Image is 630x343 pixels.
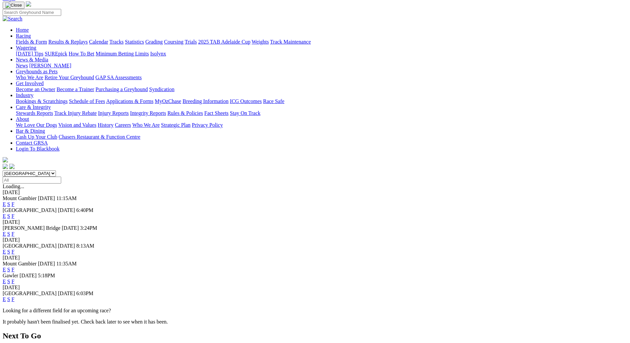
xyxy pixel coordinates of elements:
[263,98,284,104] a: Race Safe
[7,249,10,255] a: S
[132,122,160,128] a: Who We Are
[12,201,15,207] a: F
[48,39,88,45] a: Results & Replays
[3,207,57,213] span: [GEOGRAPHIC_DATA]
[20,273,37,278] span: [DATE]
[3,285,627,291] div: [DATE]
[16,63,28,68] a: News
[16,63,627,69] div: News & Media
[204,110,229,116] a: Fact Sheets
[115,122,131,128] a: Careers
[16,86,627,92] div: Get Involved
[58,291,75,296] span: [DATE]
[16,110,627,116] div: Care & Integrity
[16,110,53,116] a: Stewards Reports
[76,243,94,249] span: 8:13AM
[230,110,260,116] a: Stay On Track
[16,122,57,128] a: We Love Our Dogs
[5,3,22,8] img: Close
[96,75,142,80] a: GAP SA Assessments
[16,98,627,104] div: Industry
[3,319,168,325] partial: It probably hasn't been finalised yet. Check back later to see when it has been.
[167,110,203,116] a: Rules & Policies
[150,51,166,56] a: Isolynx
[38,195,55,201] span: [DATE]
[7,231,10,237] a: S
[3,231,6,237] a: E
[3,201,6,207] a: E
[3,279,6,284] a: E
[7,213,10,219] a: S
[16,86,55,92] a: Become an Owner
[230,98,262,104] a: ICG Outcomes
[3,16,22,22] img: Search
[26,1,31,7] img: logo-grsa-white.png
[3,243,57,249] span: [GEOGRAPHIC_DATA]
[9,164,15,169] img: twitter.svg
[16,140,48,146] a: Contact GRSA
[56,195,77,201] span: 11:15AM
[16,51,43,56] a: [DATE] Tips
[16,75,627,81] div: Greyhounds as Pets
[12,296,15,302] a: F
[12,267,15,272] a: F
[16,104,51,110] a: Care & Integrity
[3,267,6,272] a: E
[62,225,79,231] span: [DATE]
[7,296,10,302] a: S
[185,39,197,45] a: Trials
[3,9,61,16] input: Search
[80,225,97,231] span: 3:24PM
[3,164,8,169] img: facebook.svg
[16,27,29,33] a: Home
[16,134,57,140] a: Cash Up Your Club
[58,243,75,249] span: [DATE]
[16,39,47,45] a: Fields & Form
[3,225,61,231] span: [PERSON_NAME] Bridge
[69,51,95,56] a: How To Bet
[7,279,10,284] a: S
[3,157,8,162] img: logo-grsa-white.png
[45,75,94,80] a: Retire Your Greyhound
[89,39,108,45] a: Calendar
[16,134,627,140] div: Bar & Dining
[56,261,77,266] span: 11:35AM
[130,110,166,116] a: Integrity Reports
[3,237,627,243] div: [DATE]
[57,86,94,92] a: Become a Trainer
[58,122,96,128] a: Vision and Values
[16,39,627,45] div: Racing
[3,213,6,219] a: E
[183,98,229,104] a: Breeding Information
[38,261,55,266] span: [DATE]
[3,261,37,266] span: Mount Gambier
[198,39,250,45] a: 2025 TAB Adelaide Cup
[3,2,24,9] button: Toggle navigation
[3,177,61,184] input: Select date
[76,291,94,296] span: 6:03PM
[12,249,15,255] a: F
[59,134,140,140] a: Chasers Restaurant & Function Centre
[16,33,31,39] a: Racing
[3,255,627,261] div: [DATE]
[161,122,190,128] a: Strategic Plan
[29,63,71,68] a: [PERSON_NAME]
[164,39,184,45] a: Coursing
[16,51,627,57] div: Wagering
[96,86,148,92] a: Purchasing a Greyhound
[106,98,153,104] a: Applications & Forms
[12,231,15,237] a: F
[16,45,36,51] a: Wagering
[3,189,627,195] div: [DATE]
[3,273,18,278] span: Gawler
[16,75,43,80] a: Who We Are
[12,213,15,219] a: F
[252,39,269,45] a: Weights
[69,98,105,104] a: Schedule of Fees
[45,51,67,56] a: SUREpick
[76,207,94,213] span: 6:40PM
[3,195,37,201] span: Mount Gambier
[155,98,181,104] a: MyOzChase
[16,98,67,104] a: Bookings & Scratchings
[54,110,97,116] a: Track Injury Rebate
